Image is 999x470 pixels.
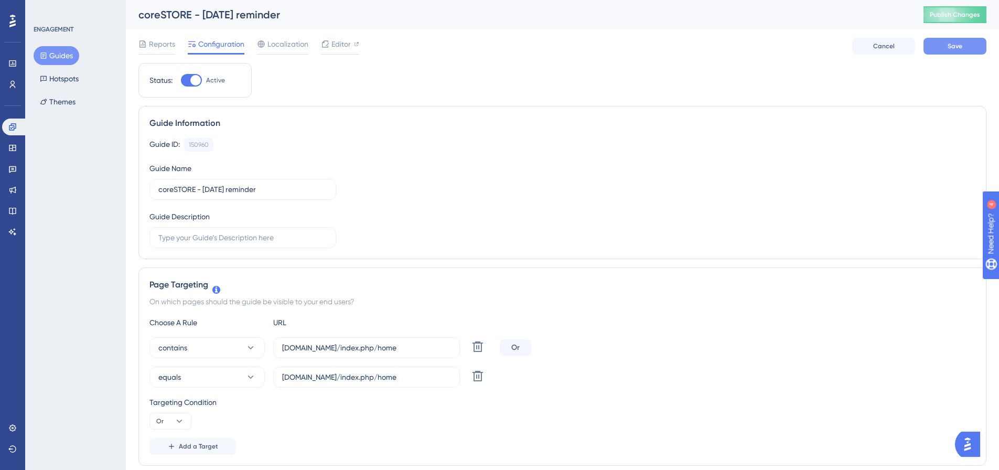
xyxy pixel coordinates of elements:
[189,141,209,149] div: 150960
[149,74,173,87] div: Status:
[267,38,308,50] span: Localization
[948,42,962,50] span: Save
[149,367,265,388] button: equals
[282,342,451,354] input: yourwebsite.com/path
[149,38,175,50] span: Reports
[138,7,897,22] div: coreSTORE - [DATE] reminder
[331,38,351,50] span: Editor
[156,417,164,425] span: Or
[158,184,327,195] input: Type your Guide’s Name here
[500,339,531,356] div: Or
[873,42,895,50] span: Cancel
[149,316,265,329] div: Choose A Rule
[930,10,980,19] span: Publish Changes
[34,69,85,88] button: Hotspots
[158,341,187,354] span: contains
[158,371,181,383] span: equals
[206,76,225,84] span: Active
[149,396,975,409] div: Targeting Condition
[273,316,389,329] div: URL
[25,3,66,15] span: Need Help?
[923,38,986,55] button: Save
[34,46,79,65] button: Guides
[282,371,451,383] input: yourwebsite.com/path
[73,5,76,14] div: 4
[852,38,915,55] button: Cancel
[149,210,210,223] div: Guide Description
[923,6,986,23] button: Publish Changes
[149,117,975,130] div: Guide Information
[198,38,244,50] span: Configuration
[149,337,265,358] button: contains
[179,442,218,451] span: Add a Target
[34,92,82,111] button: Themes
[149,162,191,175] div: Guide Name
[149,295,975,308] div: On which pages should the guide be visible to your end users?
[34,25,73,34] div: ENGAGEMENT
[955,429,986,460] iframe: UserGuiding AI Assistant Launcher
[158,232,327,243] input: Type your Guide’s Description here
[149,279,975,291] div: Page Targeting
[149,413,191,430] button: Or
[149,438,236,455] button: Add a Target
[149,138,180,152] div: Guide ID:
